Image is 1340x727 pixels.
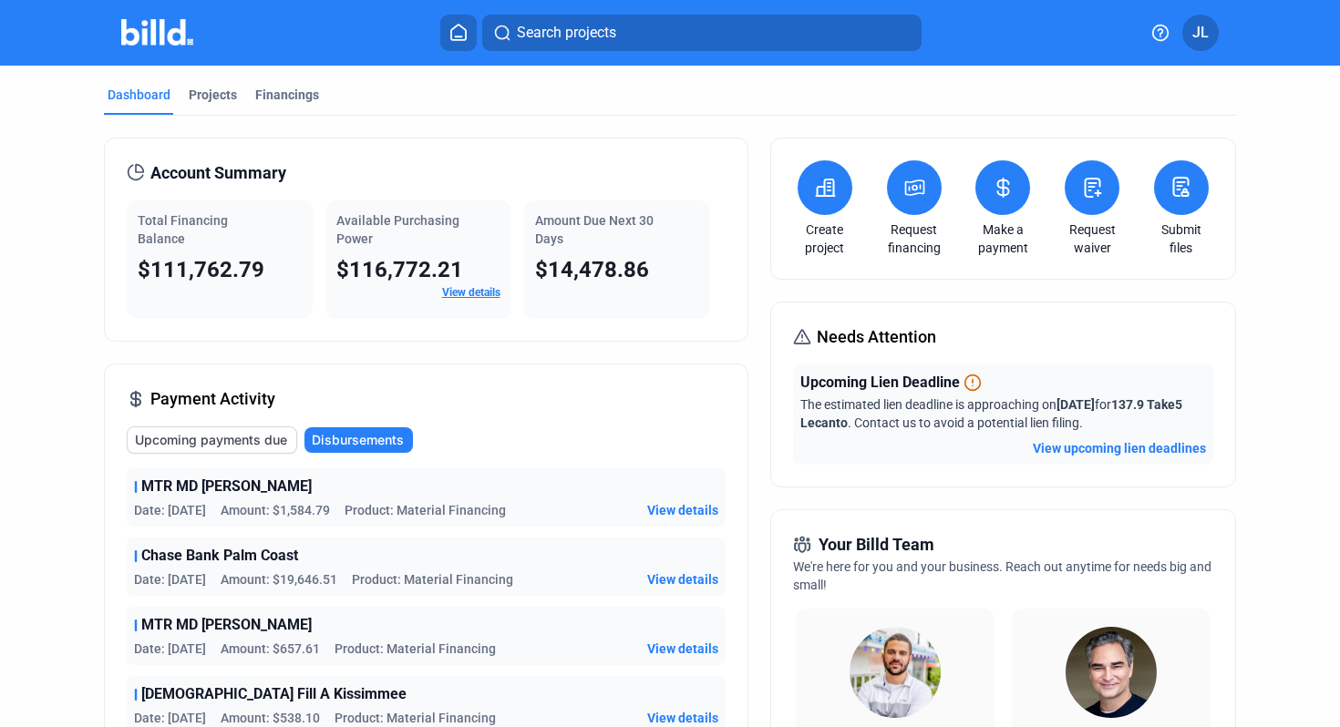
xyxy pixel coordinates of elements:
span: Date: [DATE] [134,501,206,519]
span: Amount: $657.61 [221,640,320,658]
span: We're here for you and your business. Reach out anytime for needs big and small! [793,559,1211,592]
span: MTR MD [PERSON_NAME] [141,614,312,636]
button: Upcoming payments due [127,426,297,454]
span: Date: [DATE] [134,640,206,658]
button: View details [647,640,718,658]
button: Search projects [482,15,922,51]
span: Amount: $1,584.79 [221,501,330,519]
span: Search projects [517,22,616,44]
span: Available Purchasing Power [336,213,459,246]
span: Date: [DATE] [134,709,206,727]
span: Needs Attention [817,324,936,350]
span: Product: Material Financing [335,640,496,658]
a: Make a payment [971,220,1035,257]
span: Your Billd Team [819,532,934,558]
span: $111,762.79 [138,257,264,282]
span: Amount: $538.10 [221,709,320,727]
span: [DEMOGRAPHIC_DATA] Fill A Kissimmee [141,683,407,705]
button: View details [647,570,718,589]
span: Payment Activity [150,386,275,412]
span: MTR MD [PERSON_NAME] [141,476,312,497]
div: Financings [255,86,319,104]
span: Product: Material Financing [335,709,496,727]
span: Account Summary [150,160,286,186]
span: Chase Bank Palm Coast [141,545,298,567]
a: Request waiver [1060,220,1124,257]
button: View details [647,501,718,519]
span: Amount: $19,646.51 [221,570,337,589]
span: Upcoming Lien Deadline [800,372,960,394]
a: Submit files [1149,220,1213,257]
span: $116,772.21 [336,257,463,282]
img: Relationship Manager [850,627,941,718]
span: $14,478.86 [535,257,649,282]
img: Territory Manager [1066,627,1157,718]
span: The estimated lien deadline is approaching on for . Contact us to avoid a potential lien filing. [800,397,1182,430]
span: JL [1192,22,1209,44]
div: Dashboard [108,86,170,104]
button: View upcoming lien deadlines [1033,439,1206,457]
button: Disbursements [304,427,413,453]
span: Product: Material Financing [352,570,513,589]
a: View details [442,286,500,299]
button: JL [1182,15,1219,51]
span: [DATE] [1057,397,1095,412]
img: Billd Company Logo [121,19,193,46]
span: Upcoming payments due [135,431,287,449]
span: Disbursements [312,431,404,449]
span: Amount Due Next 30 Days [535,213,654,246]
a: Request financing [882,220,946,257]
a: Create project [793,220,857,257]
span: Total Financing Balance [138,213,228,246]
span: Product: Material Financing [345,501,506,519]
div: Projects [189,86,237,104]
span: Date: [DATE] [134,570,206,589]
button: View details [647,709,718,727]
